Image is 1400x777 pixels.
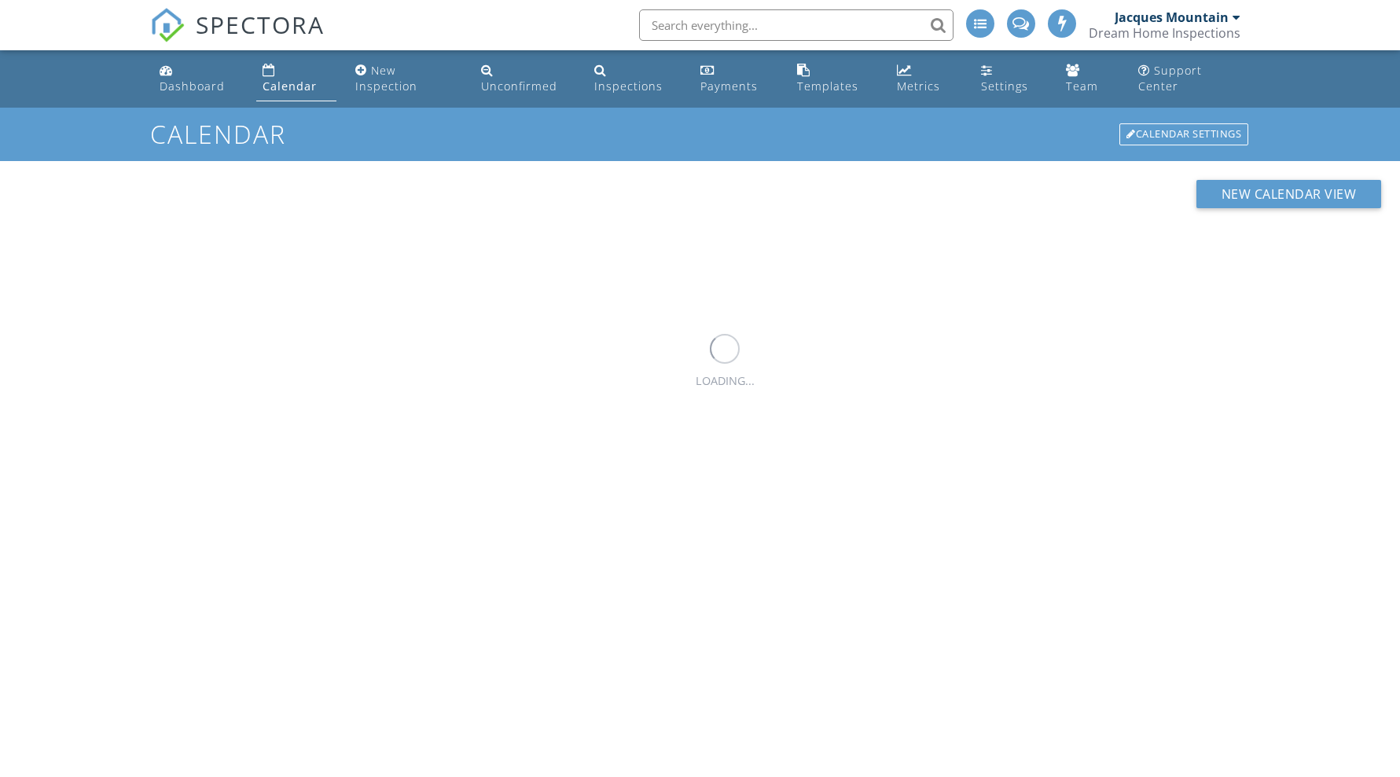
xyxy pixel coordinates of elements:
[1060,57,1120,101] a: Team
[160,79,225,93] div: Dashboard
[588,57,682,101] a: Inspections
[349,57,462,101] a: New Inspection
[150,21,325,54] a: SPECTORA
[256,57,336,101] a: Calendar
[153,57,244,101] a: Dashboard
[1066,79,1098,93] div: Team
[897,79,940,93] div: Metrics
[196,8,325,41] span: SPECTORA
[694,57,778,101] a: Payments
[150,120,1250,148] h1: Calendar
[150,8,185,42] img: The Best Home Inspection Software - Spectora
[355,63,417,93] div: New Inspection
[1118,122,1250,147] a: Calendar Settings
[981,79,1028,93] div: Settings
[700,79,758,93] div: Payments
[1089,25,1240,41] div: Dream Home Inspections
[1196,180,1382,208] button: New Calendar View
[1138,63,1202,93] div: Support Center
[475,57,575,101] a: Unconfirmed
[696,372,755,390] div: LOADING...
[1115,9,1229,25] div: Jacques Mountain
[791,57,878,101] a: Templates
[891,57,962,101] a: Metrics
[481,79,557,93] div: Unconfirmed
[639,9,954,41] input: Search everything...
[975,57,1047,101] a: Settings
[797,79,858,93] div: Templates
[594,79,663,93] div: Inspections
[1132,57,1247,101] a: Support Center
[263,79,317,93] div: Calendar
[1119,123,1248,145] div: Calendar Settings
